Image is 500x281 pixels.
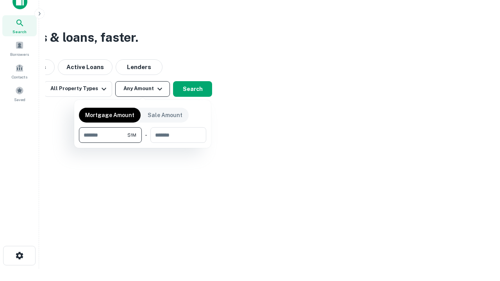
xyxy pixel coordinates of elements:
[85,111,134,119] p: Mortgage Amount
[127,132,136,139] span: $1M
[148,111,182,119] p: Sale Amount
[145,127,147,143] div: -
[461,219,500,256] iframe: Chat Widget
